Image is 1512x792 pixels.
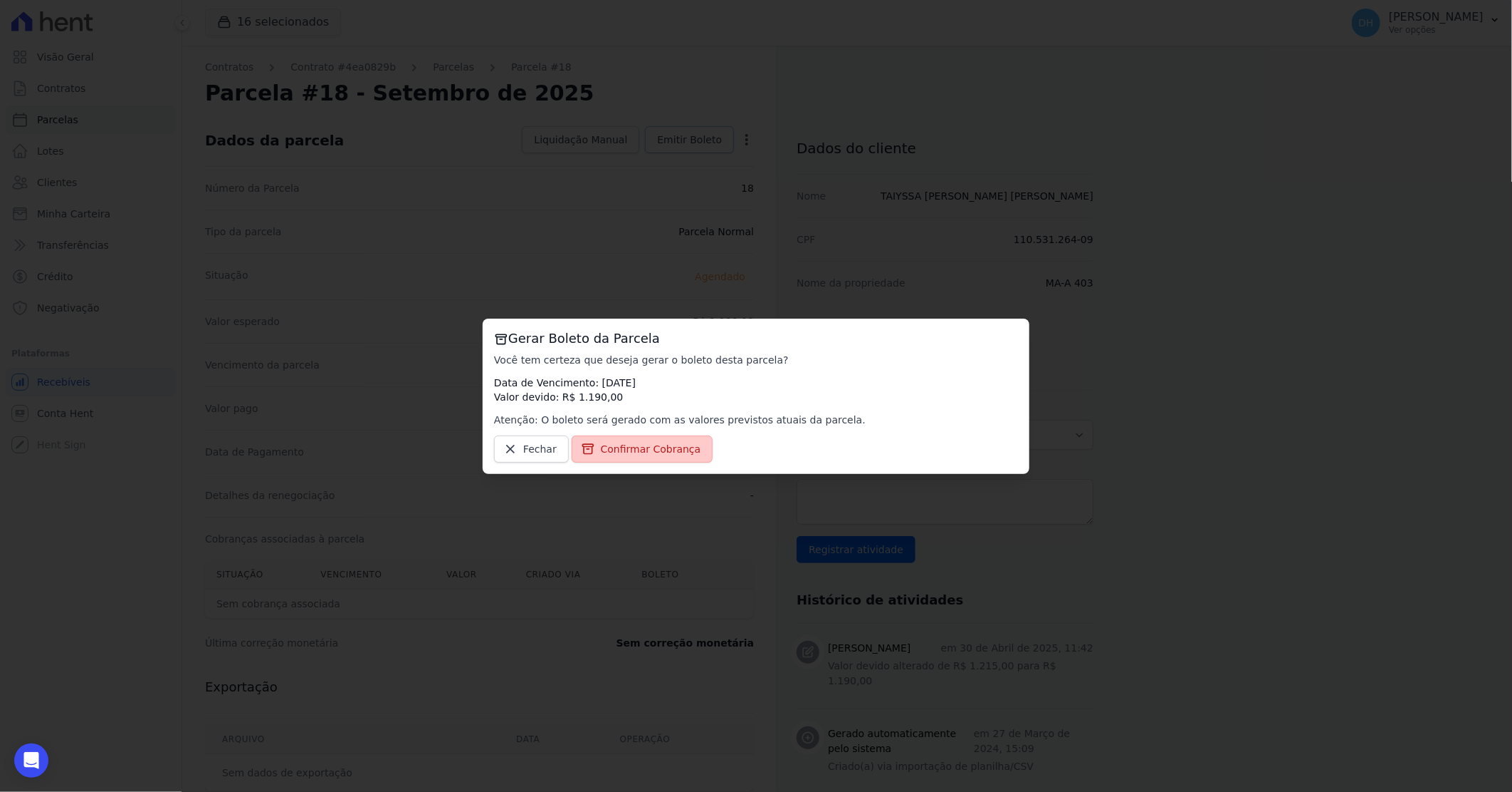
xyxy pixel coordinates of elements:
[494,353,1018,367] p: Você tem certeza que deseja gerar o boleto desta parcela?
[601,442,701,456] span: Confirmar Cobrança
[494,376,1018,404] p: Data de Vencimento: [DATE] Valor devido: R$ 1.190,00
[523,442,557,456] span: Fechar
[494,436,569,463] a: Fechar
[572,436,713,463] a: Confirmar Cobrança
[494,413,1018,427] p: Atenção: O boleto será gerado com as valores previstos atuais da parcela.
[14,744,48,778] div: Open Intercom Messenger
[494,330,1018,347] h3: Gerar Boleto da Parcela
